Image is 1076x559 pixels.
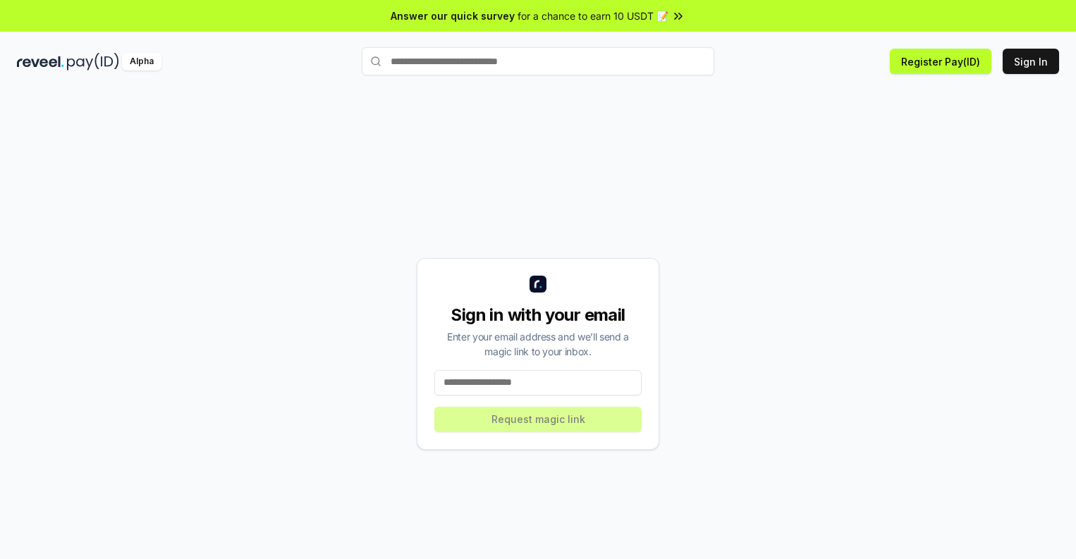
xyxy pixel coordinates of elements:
span: for a chance to earn 10 USDT 📝 [518,8,668,23]
button: Sign In [1003,49,1059,74]
img: pay_id [67,53,119,70]
button: Register Pay(ID) [890,49,991,74]
span: Answer our quick survey [391,8,515,23]
img: reveel_dark [17,53,64,70]
img: logo_small [530,276,546,293]
div: Alpha [122,53,161,70]
div: Enter your email address and we’ll send a magic link to your inbox. [434,329,642,359]
div: Sign in with your email [434,304,642,326]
